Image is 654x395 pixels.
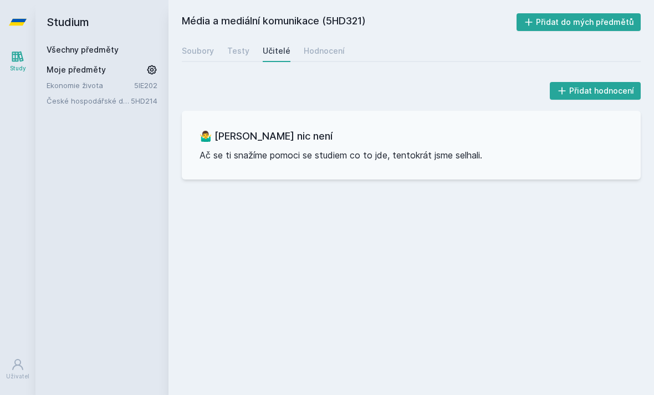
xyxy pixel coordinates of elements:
a: Testy [227,40,249,62]
p: Ač se ti snažíme pomoci se studiem co to jde, tentokrát jsme selhali. [200,148,623,162]
button: Přidat hodnocení [550,82,641,100]
div: Uživatel [6,372,29,381]
button: Přidat do mých předmětů [517,13,641,31]
a: Ekonomie života [47,80,134,91]
div: Testy [227,45,249,57]
a: Hodnocení [304,40,345,62]
div: Učitelé [263,45,290,57]
div: Study [10,64,26,73]
a: 5HD214 [131,96,157,105]
div: Hodnocení [304,45,345,57]
a: Study [2,44,33,78]
a: Soubory [182,40,214,62]
a: České hospodářské dějiny [47,95,131,106]
a: Uživatel [2,352,33,386]
div: Soubory [182,45,214,57]
span: Moje předměty [47,64,106,75]
a: Učitelé [263,40,290,62]
a: Všechny předměty [47,45,119,54]
a: 5IE202 [134,81,157,90]
h2: Média a mediální komunikace (5HD321) [182,13,517,31]
h3: 🤷‍♂️ [PERSON_NAME] nic není [200,129,623,144]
